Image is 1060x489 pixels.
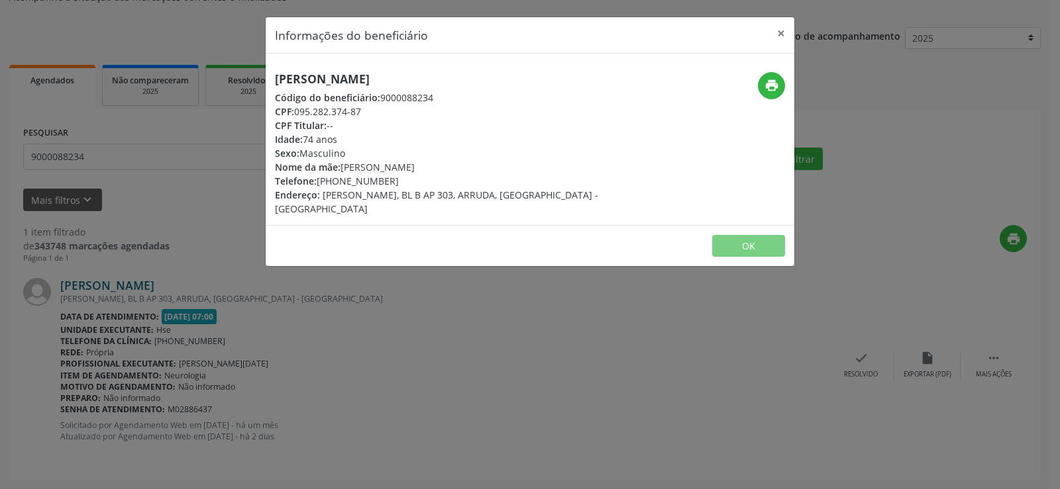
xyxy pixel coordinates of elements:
[275,91,380,104] span: Código do beneficiário:
[768,17,794,50] button: Close
[275,146,609,160] div: Masculino
[275,26,428,44] h5: Informações do beneficiário
[275,105,609,118] div: 095.282.374-87
[275,72,609,86] h5: [PERSON_NAME]
[275,189,598,215] span: [PERSON_NAME], BL B AP 303, ARRUDA, [GEOGRAPHIC_DATA] - [GEOGRAPHIC_DATA]
[275,147,299,159] span: Sexo:
[758,72,785,99] button: print
[275,132,609,146] div: 74 anos
[275,160,609,174] div: [PERSON_NAME]
[275,118,609,132] div: --
[765,78,779,93] i: print
[275,174,609,188] div: [PHONE_NUMBER]
[275,119,327,132] span: CPF Titular:
[275,91,609,105] div: 9000088234
[275,175,317,187] span: Telefone:
[275,161,341,173] span: Nome da mãe:
[275,189,320,201] span: Endereço:
[275,105,294,118] span: CPF:
[275,133,303,146] span: Idade:
[712,235,785,257] button: OK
